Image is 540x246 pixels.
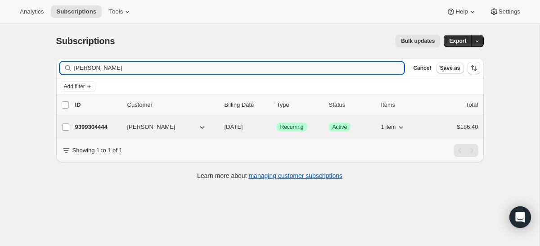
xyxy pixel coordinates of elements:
button: Add filter [60,81,96,92]
span: Help [455,8,468,15]
a: managing customer subscriptions [248,172,342,179]
p: Billing Date [225,100,270,109]
span: Recurring [280,123,304,131]
p: 9399304444 [75,123,120,132]
button: Subscriptions [51,5,102,18]
span: Analytics [20,8,44,15]
div: 9399304444[PERSON_NAME][DATE]SuccessRecurringSuccessActive1 item$186.40 [75,121,478,133]
div: IDCustomerBilling DateTypeStatusItemsTotal [75,100,478,109]
p: Learn more about [197,171,342,180]
span: Active [333,123,347,131]
span: Subscriptions [56,36,115,46]
span: Subscriptions [56,8,96,15]
div: Open Intercom Messenger [509,206,531,228]
p: Total [466,100,478,109]
p: Customer [127,100,217,109]
div: Items [381,100,426,109]
button: Export [444,35,472,47]
input: Filter subscribers [74,62,405,74]
button: Bulk updates [396,35,440,47]
button: Settings [484,5,526,18]
div: Type [277,100,322,109]
button: Cancel [409,63,434,73]
span: Settings [499,8,520,15]
span: Tools [109,8,123,15]
button: Help [441,5,482,18]
p: ID [75,100,120,109]
span: Add filter [64,83,85,90]
span: $186.40 [457,123,478,130]
span: [PERSON_NAME] [127,123,175,132]
button: [PERSON_NAME] [122,120,212,134]
span: 1 item [381,123,396,131]
span: Save as [440,64,460,72]
span: [DATE] [225,123,243,130]
button: 1 item [381,121,406,133]
button: Save as [436,63,464,73]
p: Showing 1 to 1 of 1 [72,146,122,155]
p: Status [329,100,374,109]
button: Tools [103,5,137,18]
span: Cancel [413,64,431,72]
span: Bulk updates [401,37,435,45]
button: Analytics [14,5,49,18]
button: Sort the results [468,62,480,74]
nav: Pagination [454,144,478,157]
span: Export [449,37,466,45]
